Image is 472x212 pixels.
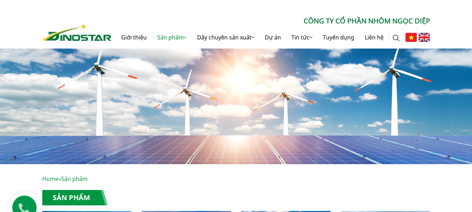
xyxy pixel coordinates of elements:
[192,26,260,49] a: Dây chuyền sản xuất
[61,175,88,183] span: Sản phẩm
[393,35,400,42] img: search
[360,26,389,49] a: Liên hệ
[405,33,417,42] img: Tiếng Việt
[116,26,152,49] a: Giới thiệu
[152,26,192,49] a: Sản phẩm
[419,33,430,42] img: English
[42,23,111,41] img: Nhôm Dinostar
[111,16,430,26] p: CÔNG TY CỔ PHẦN NHÔM NGỌC DIỆP
[286,26,318,49] a: Tin tức
[42,190,108,205] h1: Sản phẩm
[42,175,58,183] a: Home
[318,26,360,49] a: Tuyển dụng
[260,26,286,49] a: Dự án
[42,175,88,183] span: »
